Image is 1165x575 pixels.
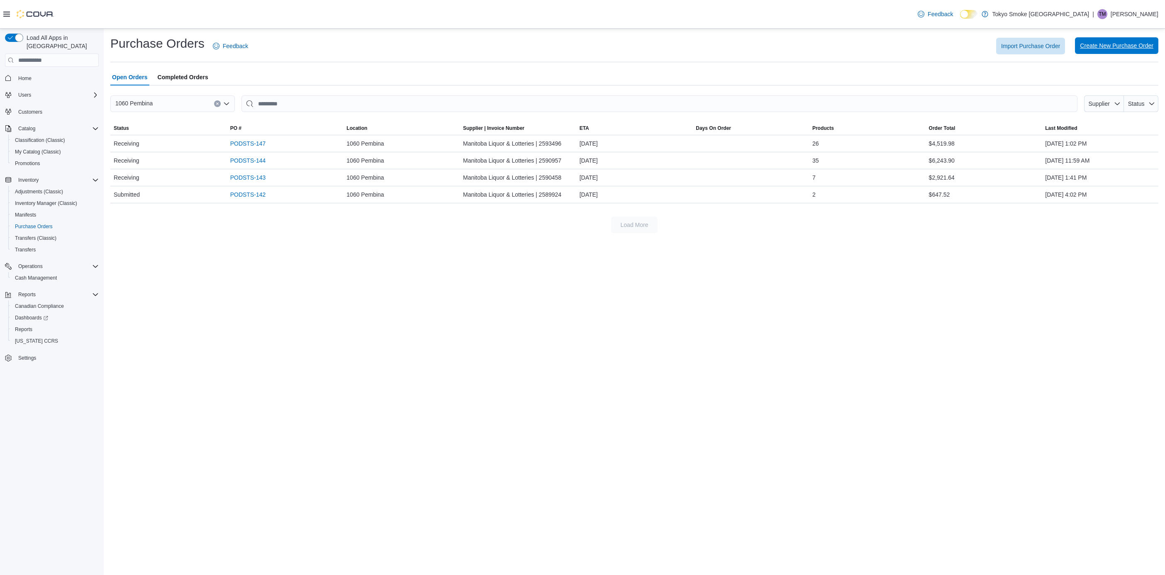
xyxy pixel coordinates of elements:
button: Customers [2,106,102,118]
button: Reports [2,289,102,300]
span: 1060 Pembina [346,190,384,200]
button: Supplier [1084,95,1124,112]
button: Canadian Compliance [8,300,102,312]
div: Manitoba Liquor & Lotteries | 2593496 [460,135,576,152]
a: Transfers [12,245,39,255]
div: [DATE] 11:59 AM [1042,152,1158,169]
a: Feedback [210,38,251,54]
span: Inventory Manager (Classic) [15,200,77,207]
div: [DATE] 1:02 PM [1042,135,1158,152]
a: PODSTS-147 [230,139,266,149]
span: Status [114,125,129,132]
span: Dashboards [15,314,48,321]
span: Transfers [12,245,99,255]
input: Dark Mode [960,10,977,19]
span: Adjustments (Classic) [15,188,63,195]
span: 1060 Pembina [115,98,153,108]
span: Reports [15,326,32,333]
span: Load All Apps in [GEOGRAPHIC_DATA] [23,34,99,50]
span: Days On Order [696,125,731,132]
span: Dashboards [12,313,99,323]
img: Cova [17,10,54,18]
span: Create New Purchase Order [1080,41,1153,50]
input: This is a search bar. After typing your query, hit enter to filter the results lower in the page. [241,95,1077,112]
button: Operations [2,261,102,272]
div: $4,519.98 [926,135,1042,152]
button: My Catalog (Classic) [8,146,102,158]
a: PODSTS-143 [230,173,266,183]
span: Open Orders [112,69,148,85]
div: Manitoba Liquor & Lotteries | 2589924 [460,186,576,203]
span: Settings [15,353,99,363]
span: Settings [18,355,36,361]
button: Inventory Manager (Classic) [8,197,102,209]
a: Home [15,73,35,83]
button: Supplier | Invoice Number [460,122,576,135]
span: Manifests [12,210,99,220]
span: Promotions [12,158,99,168]
span: Cash Management [15,275,57,281]
button: Users [15,90,34,100]
span: Manifests [15,212,36,218]
a: Feedback [914,6,956,22]
span: Customers [15,107,99,117]
button: Clear input [214,100,221,107]
button: Cash Management [8,272,102,284]
span: Feedback [223,42,248,50]
div: $647.52 [926,186,1042,203]
button: Reports [8,324,102,335]
span: Inventory [15,175,99,185]
button: Catalog [2,123,102,134]
div: [DATE] [576,152,693,169]
button: Order Total [926,122,1042,135]
a: My Catalog (Classic) [12,147,64,157]
nav: Complex example [5,68,99,385]
button: Operations [15,261,46,271]
button: Settings [2,352,102,364]
div: [DATE] [576,135,693,152]
span: Load More [621,221,648,229]
span: Canadian Compliance [15,303,64,309]
a: [US_STATE] CCRS [12,336,61,346]
span: Promotions [15,160,40,167]
span: Home [18,75,32,82]
span: Catalog [15,124,99,134]
span: Status [1128,100,1145,107]
a: Adjustments (Classic) [12,187,66,197]
button: Create New Purchase Order [1075,37,1158,54]
span: 1060 Pembina [346,156,384,166]
span: 26 [812,139,819,149]
button: PO # [227,122,344,135]
a: Classification (Classic) [12,135,68,145]
span: Submitted [114,190,140,200]
p: | [1092,9,1094,19]
a: Promotions [12,158,44,168]
span: Receiving [114,173,139,183]
button: Purchase Orders [8,221,102,232]
span: 1060 Pembina [346,173,384,183]
a: Manifests [12,210,39,220]
span: Order Total [929,125,955,132]
span: Transfers (Classic) [12,233,99,243]
span: Reports [15,290,99,300]
button: Load More [611,217,658,233]
span: My Catalog (Classic) [12,147,99,157]
button: Inventory [15,175,42,185]
span: Cash Management [12,273,99,283]
div: Manitoba Liquor & Lotteries | 2590458 [460,169,576,186]
a: Settings [15,353,39,363]
span: ETA [580,125,589,132]
a: Dashboards [12,313,51,323]
div: [DATE] [576,186,693,203]
span: Inventory [18,177,39,183]
button: Inventory [2,174,102,186]
div: Taylor Murphy [1097,9,1107,19]
button: Home [2,72,102,84]
div: Manitoba Liquor & Lotteries | 2590957 [460,152,576,169]
span: Classification (Classic) [12,135,99,145]
div: [DATE] [576,169,693,186]
span: Classification (Classic) [15,137,65,144]
span: [US_STATE] CCRS [15,338,58,344]
span: Location [346,125,367,132]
